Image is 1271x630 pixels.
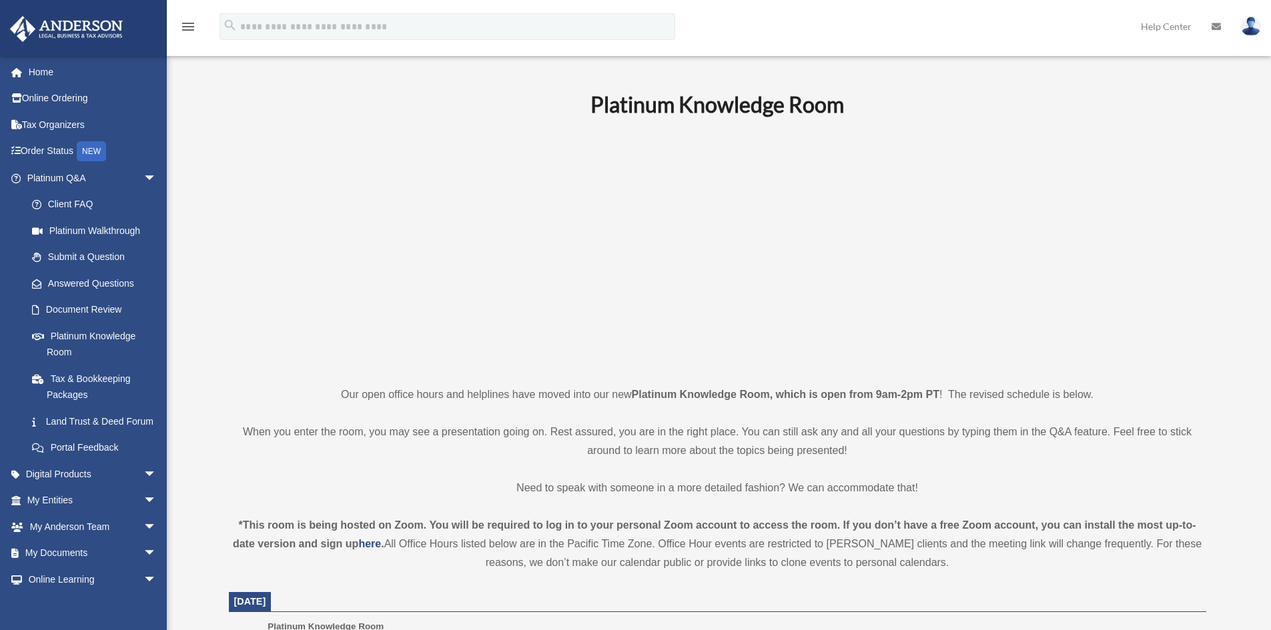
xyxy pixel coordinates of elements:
strong: . [381,538,384,549]
a: Land Trust & Deed Forum [19,408,177,435]
a: Online Learningarrow_drop_down [9,566,177,593]
b: Platinum Knowledge Room [590,91,844,117]
a: My Documentsarrow_drop_down [9,540,177,567]
div: NEW [77,141,106,161]
i: menu [180,19,196,35]
div: All Office Hours listed below are in the Pacific Time Zone. Office Hour events are restricted to ... [229,516,1206,572]
a: Tax & Bookkeeping Packages [19,365,177,408]
a: Answered Questions [19,270,177,297]
a: Online Ordering [9,85,177,112]
strong: Platinum Knowledge Room, which is open from 9am-2pm PT [632,389,939,400]
span: arrow_drop_down [143,513,170,541]
a: Client FAQ [19,191,177,218]
span: arrow_drop_down [143,566,170,593]
span: arrow_drop_down [143,540,170,567]
span: [DATE] [234,596,266,607]
span: arrow_drop_down [143,461,170,488]
img: User Pic [1241,17,1261,36]
a: here [358,538,381,549]
a: Digital Productsarrow_drop_down [9,461,177,487]
img: Anderson Advisors Platinum Portal [6,16,127,42]
span: arrow_drop_down [143,487,170,515]
a: Submit a Question [19,244,177,271]
a: Platinum Knowledge Room [19,323,170,365]
a: Order StatusNEW [9,138,177,165]
a: Home [9,59,177,85]
p: When you enter the room, you may see a presentation going on. Rest assured, you are in the right ... [229,423,1206,460]
span: arrow_drop_down [143,165,170,192]
a: menu [180,23,196,35]
a: My Entitiesarrow_drop_down [9,487,177,514]
iframe: 231110_Toby_KnowledgeRoom [517,135,917,361]
strong: *This room is being hosted on Zoom. You will be required to log in to your personal Zoom account ... [233,519,1196,549]
a: Document Review [19,297,177,323]
a: Portal Feedback [19,435,177,461]
p: Need to speak with someone in a more detailed fashion? We can accommodate that! [229,479,1206,497]
a: My Anderson Teamarrow_drop_down [9,513,177,540]
a: Tax Organizers [9,111,177,138]
p: Our open office hours and helplines have moved into our new ! The revised schedule is below. [229,385,1206,404]
a: Platinum Walkthrough [19,217,177,244]
a: Platinum Q&Aarrow_drop_down [9,165,177,191]
i: search [223,18,238,33]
